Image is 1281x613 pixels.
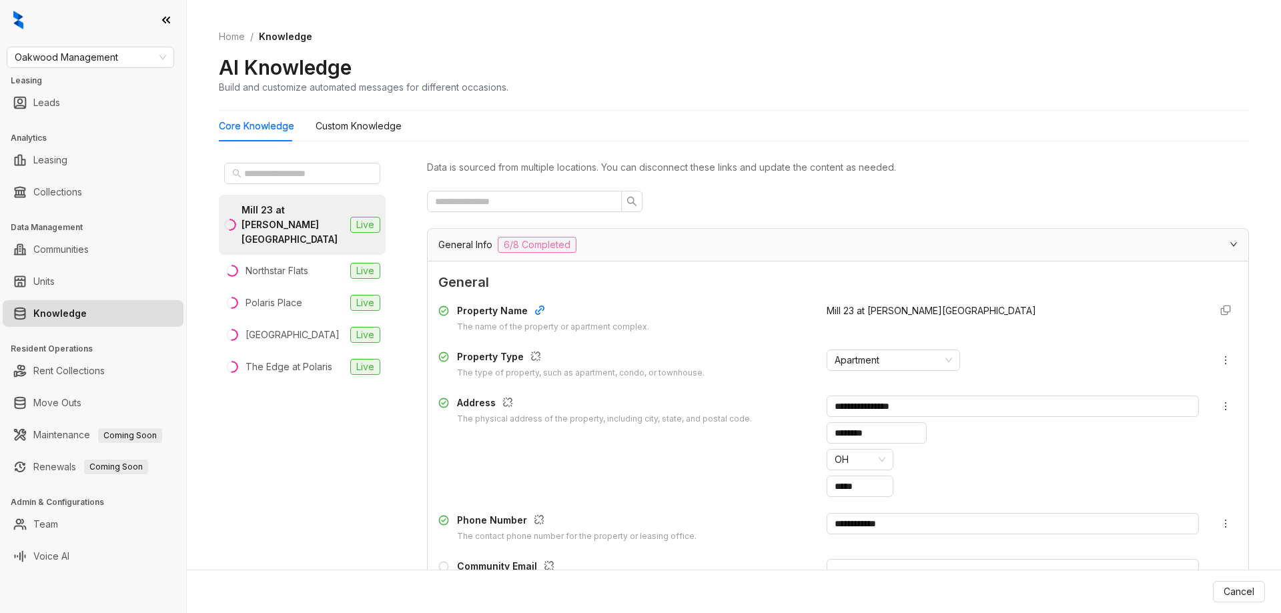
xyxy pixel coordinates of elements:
[438,237,492,252] span: General Info
[3,89,183,116] li: Leads
[350,217,380,233] span: Live
[3,147,183,173] li: Leasing
[33,511,58,538] a: Team
[232,169,242,178] span: search
[3,268,183,295] li: Units
[3,422,183,448] li: Maintenance
[259,31,312,42] span: Knowledge
[33,454,148,480] a: RenewalsComing Soon
[33,89,60,116] a: Leads
[1220,518,1231,529] span: more
[316,119,402,133] div: Custom Knowledge
[1230,240,1238,248] span: expanded
[350,263,380,279] span: Live
[98,428,162,443] span: Coming Soon
[33,300,87,327] a: Knowledge
[219,119,294,133] div: Core Knowledge
[1220,355,1231,366] span: more
[835,450,885,470] span: OH
[11,221,186,233] h3: Data Management
[246,263,308,278] div: Northstar Flats
[13,11,23,29] img: logo
[3,543,183,570] li: Voice AI
[33,268,55,295] a: Units
[219,80,508,94] div: Build and customize automated messages for different occasions.
[219,55,352,80] h2: AI Knowledge
[33,358,105,384] a: Rent Collections
[457,321,649,334] div: The name of the property or apartment complex.
[246,295,302,310] div: Polaris Place
[457,530,697,543] div: The contact phone number for the property or leasing office.
[33,543,69,570] a: Voice AI
[438,272,1238,293] span: General
[3,236,183,263] li: Communities
[3,179,183,205] li: Collections
[3,511,183,538] li: Team
[33,147,67,173] a: Leasing
[3,390,183,416] li: Move Outs
[457,350,705,367] div: Property Type
[11,75,186,87] h3: Leasing
[11,496,186,508] h3: Admin & Configurations
[33,236,89,263] a: Communities
[457,513,697,530] div: Phone Number
[457,396,752,413] div: Address
[246,328,340,342] div: [GEOGRAPHIC_DATA]
[3,300,183,327] li: Knowledge
[84,460,148,474] span: Coming Soon
[3,358,183,384] li: Rent Collections
[242,203,345,247] div: Mill 23 at [PERSON_NAME][GEOGRAPHIC_DATA]
[3,454,183,480] li: Renewals
[350,327,380,343] span: Live
[457,303,649,321] div: Property Name
[33,179,82,205] a: Collections
[1220,401,1231,412] span: more
[246,360,332,374] div: The Edge at Polaris
[15,47,166,67] span: Oakwood Management
[827,305,1036,316] span: Mill 23 at [PERSON_NAME][GEOGRAPHIC_DATA]
[250,29,254,44] li: /
[457,413,752,426] div: The physical address of the property, including city, state, and postal code.
[216,29,248,44] a: Home
[427,160,1249,175] div: Data is sourced from multiple locations. You can disconnect these links and update the content as...
[835,350,952,370] span: Apartment
[350,359,380,375] span: Live
[457,367,705,380] div: The type of property, such as apartment, condo, or townhouse.
[457,559,720,576] div: Community Email
[33,390,81,416] a: Move Outs
[11,343,186,355] h3: Resident Operations
[428,229,1248,261] div: General Info6/8 Completed
[498,237,576,253] span: 6/8 Completed
[350,295,380,311] span: Live
[11,132,186,144] h3: Analytics
[626,196,637,207] span: search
